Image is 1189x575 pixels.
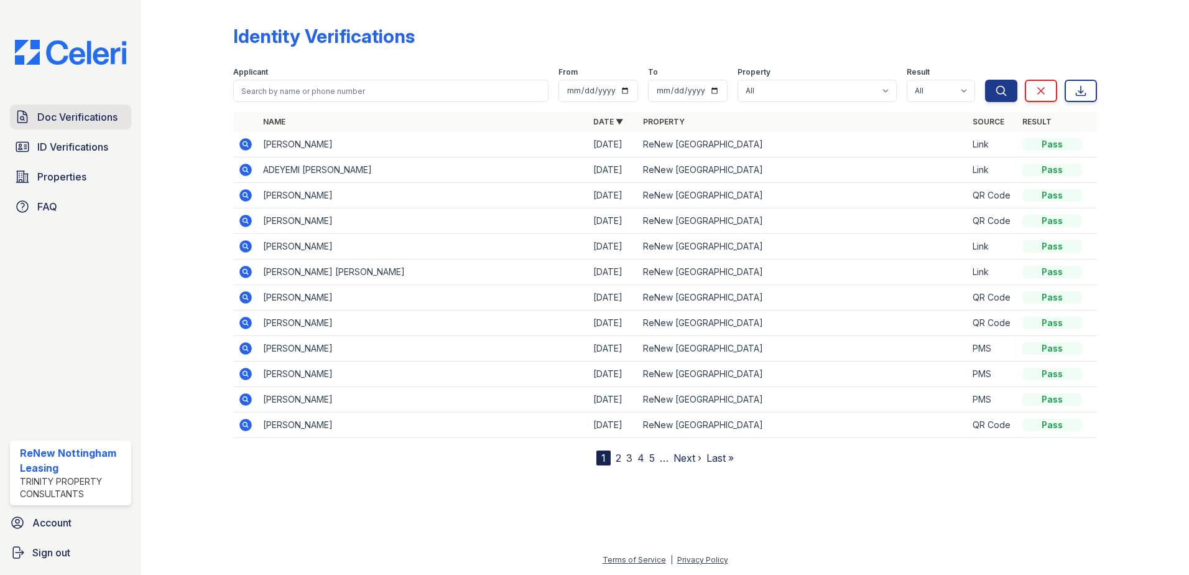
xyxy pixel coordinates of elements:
td: QR Code [968,311,1017,336]
label: From [558,67,578,77]
div: Pass [1022,342,1082,355]
a: 4 [637,452,644,464]
td: ReNew [GEOGRAPHIC_DATA] [638,208,968,234]
a: Date ▼ [593,117,623,126]
div: Pass [1022,240,1082,253]
td: ReNew [GEOGRAPHIC_DATA] [638,285,968,311]
div: Pass [1022,266,1082,278]
td: PMS [968,362,1017,387]
td: [DATE] [588,259,638,285]
td: ReNew [GEOGRAPHIC_DATA] [638,336,968,362]
td: [DATE] [588,183,638,208]
td: PMS [968,387,1017,413]
a: ID Verifications [10,134,131,159]
div: Identity Verifications [233,25,415,47]
td: [PERSON_NAME] [258,413,588,438]
a: FAQ [10,194,131,219]
span: Account [32,515,72,530]
div: Pass [1022,317,1082,329]
div: 1 [596,451,611,465]
a: Account [5,510,136,535]
td: Link [968,259,1017,285]
a: Last » [706,452,734,464]
td: [PERSON_NAME] [258,387,588,413]
td: Link [968,234,1017,259]
span: Properties [37,169,86,184]
td: ReNew [GEOGRAPHIC_DATA] [638,234,968,259]
a: Doc Verifications [10,105,131,129]
div: Pass [1022,368,1082,380]
a: Next › [673,452,701,464]
td: [PERSON_NAME] [258,311,588,336]
div: Trinity Property Consultants [20,475,126,500]
a: Name [263,117,285,126]
td: ReNew [GEOGRAPHIC_DATA] [638,157,968,183]
td: ADEYEMI [PERSON_NAME] [258,157,588,183]
td: ReNew [GEOGRAPHIC_DATA] [638,132,968,157]
a: 3 [626,452,632,464]
a: Sign out [5,540,136,565]
a: 5 [649,452,655,464]
td: QR Code [968,285,1017,311]
div: Pass [1022,189,1082,202]
td: [DATE] [588,362,638,387]
td: [PERSON_NAME] [258,234,588,259]
td: [DATE] [588,336,638,362]
label: Applicant [233,67,268,77]
td: [DATE] [588,387,638,413]
td: ReNew [GEOGRAPHIC_DATA] [638,183,968,208]
label: To [648,67,658,77]
a: Source [973,117,1004,126]
td: Link [968,157,1017,183]
div: Pass [1022,215,1082,227]
td: [DATE] [588,285,638,311]
td: [PERSON_NAME] [258,132,588,157]
td: ReNew [GEOGRAPHIC_DATA] [638,362,968,387]
div: Pass [1022,164,1082,176]
td: [DATE] [588,132,638,157]
span: ID Verifications [37,139,108,154]
td: [DATE] [588,157,638,183]
td: ReNew [GEOGRAPHIC_DATA] [638,387,968,413]
td: [PERSON_NAME] [PERSON_NAME] [258,259,588,285]
a: 2 [616,452,621,464]
input: Search by name or phone number [233,80,548,102]
a: Properties [10,164,131,189]
span: FAQ [37,199,57,214]
span: Doc Verifications [37,110,118,124]
td: [PERSON_NAME] [258,285,588,311]
td: [DATE] [588,234,638,259]
div: ReNew Nottingham Leasing [20,446,126,475]
div: Pass [1022,291,1082,304]
td: QR Code [968,183,1017,208]
div: Pass [1022,419,1082,431]
a: Terms of Service [603,555,666,564]
td: QR Code [968,413,1017,438]
label: Result [907,67,930,77]
td: ReNew [GEOGRAPHIC_DATA] [638,311,968,336]
div: Pass [1022,393,1082,406]
td: [PERSON_NAME] [258,208,588,234]
td: PMS [968,336,1017,362]
img: CE_Logo_Blue-a8612792a0a2168367f1c8372b55b34899dd931a85d93a1a3d3e32e68fde9ad4.png [5,40,136,65]
td: [DATE] [588,413,638,438]
td: [PERSON_NAME] [258,183,588,208]
td: ReNew [GEOGRAPHIC_DATA] [638,413,968,438]
div: Pass [1022,138,1082,151]
td: [DATE] [588,208,638,234]
td: [DATE] [588,311,638,336]
div: | [670,555,673,564]
td: ReNew [GEOGRAPHIC_DATA] [638,259,968,285]
td: Link [968,132,1017,157]
a: Property [643,117,685,126]
td: QR Code [968,208,1017,234]
td: [PERSON_NAME] [258,336,588,362]
span: … [660,451,669,465]
a: Result [1022,117,1052,126]
td: [PERSON_NAME] [258,362,588,387]
span: Sign out [32,545,70,560]
label: Property [738,67,770,77]
a: Privacy Policy [677,555,728,564]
